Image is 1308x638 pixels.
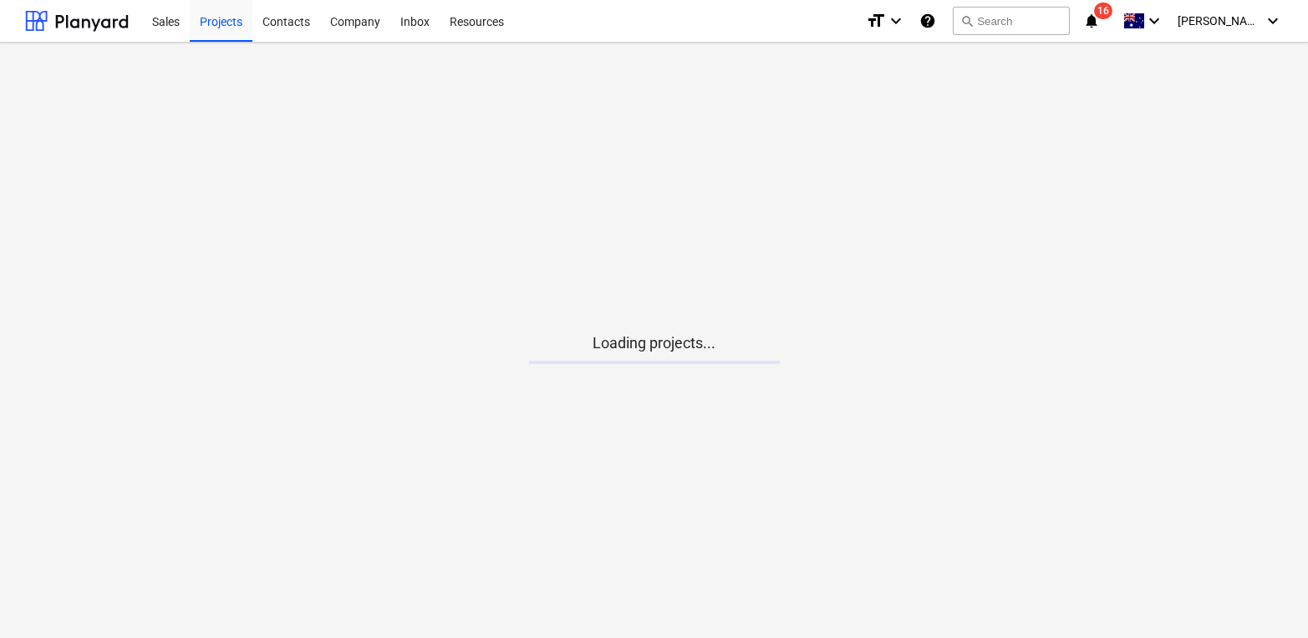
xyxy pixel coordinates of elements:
[953,7,1070,35] button: Search
[1083,11,1100,31] i: notifications
[1094,3,1112,19] span: 16
[866,11,886,31] i: format_size
[529,333,780,353] p: Loading projects...
[886,11,906,31] i: keyboard_arrow_down
[919,11,936,31] i: Knowledge base
[1263,11,1283,31] i: keyboard_arrow_down
[1144,11,1164,31] i: keyboard_arrow_down
[960,14,974,28] span: search
[1178,14,1261,28] span: [PERSON_NAME]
